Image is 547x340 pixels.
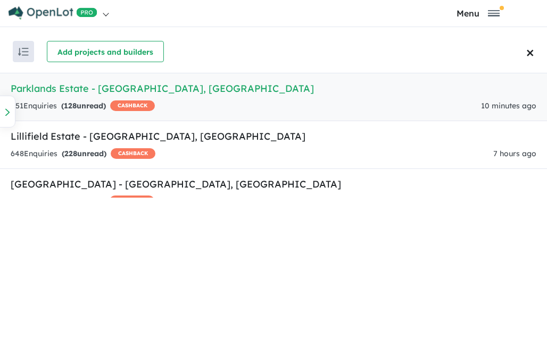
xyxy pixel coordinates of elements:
[481,101,536,110] span: 10 minutes ago
[111,148,155,159] span: CASHBACK
[63,197,76,206] span: 575
[47,41,164,62] button: Add projects and builders
[511,197,536,206] span: [DATE]
[61,101,106,110] strong: ( unread)
[11,129,536,143] h5: Lillifield Estate - [GEOGRAPHIC_DATA] , [GEOGRAPHIC_DATA]
[9,6,97,20] img: Openlot PRO Logo White
[11,100,155,113] div: 451 Enquir ies
[11,81,536,96] h5: Parklands Estate - [GEOGRAPHIC_DATA] , [GEOGRAPHIC_DATA]
[64,149,77,158] span: 228
[110,100,155,111] span: CASHBACK
[62,149,106,158] strong: ( unread)
[11,148,155,160] div: 648 Enquir ies
[61,197,105,206] strong: ( unread)
[11,195,154,208] div: 915 Enquir ies
[11,177,536,191] h5: [GEOGRAPHIC_DATA] - [GEOGRAPHIC_DATA] , [GEOGRAPHIC_DATA]
[64,101,77,110] span: 128
[493,149,536,158] span: 7 hours ago
[18,48,29,56] img: sort.svg
[523,30,547,73] button: Close
[412,8,545,18] button: Toggle navigation
[526,38,534,65] span: ×
[110,195,154,206] span: CASHBACK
